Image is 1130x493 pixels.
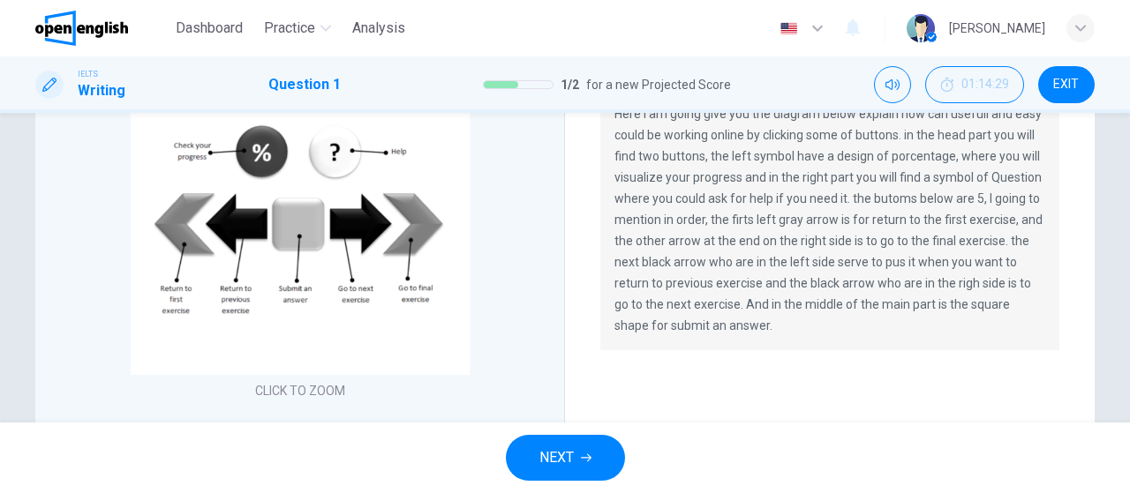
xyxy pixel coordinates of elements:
button: 01:14:29 [925,66,1024,103]
button: Dashboard [169,12,250,44]
span: EXIT [1053,78,1079,92]
img: OpenEnglish logo [35,11,128,46]
span: Dashboard [176,18,243,39]
div: Hide [925,66,1024,103]
button: Practice [257,12,338,44]
div: Mute [874,66,911,103]
span: Practice [264,18,315,39]
span: 1 / 2 [561,74,579,95]
button: NEXT [506,435,625,481]
span: Analysis [352,18,405,39]
p: Here i am going give you the diagram below explain how can usefull and easy could be working onli... [614,103,1045,336]
button: EXIT [1038,66,1095,103]
a: OpenEnglish logo [35,11,169,46]
button: Analysis [345,12,412,44]
h1: Question 1 [268,74,341,95]
span: NEXT [539,445,574,470]
span: IELTS [78,68,98,80]
img: en [778,22,800,35]
div: [PERSON_NAME] [949,18,1045,39]
span: for a new Projected Score [586,74,731,95]
img: Profile picture [907,14,935,42]
span: 01:14:29 [961,78,1009,92]
h1: Writing [78,80,125,101]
